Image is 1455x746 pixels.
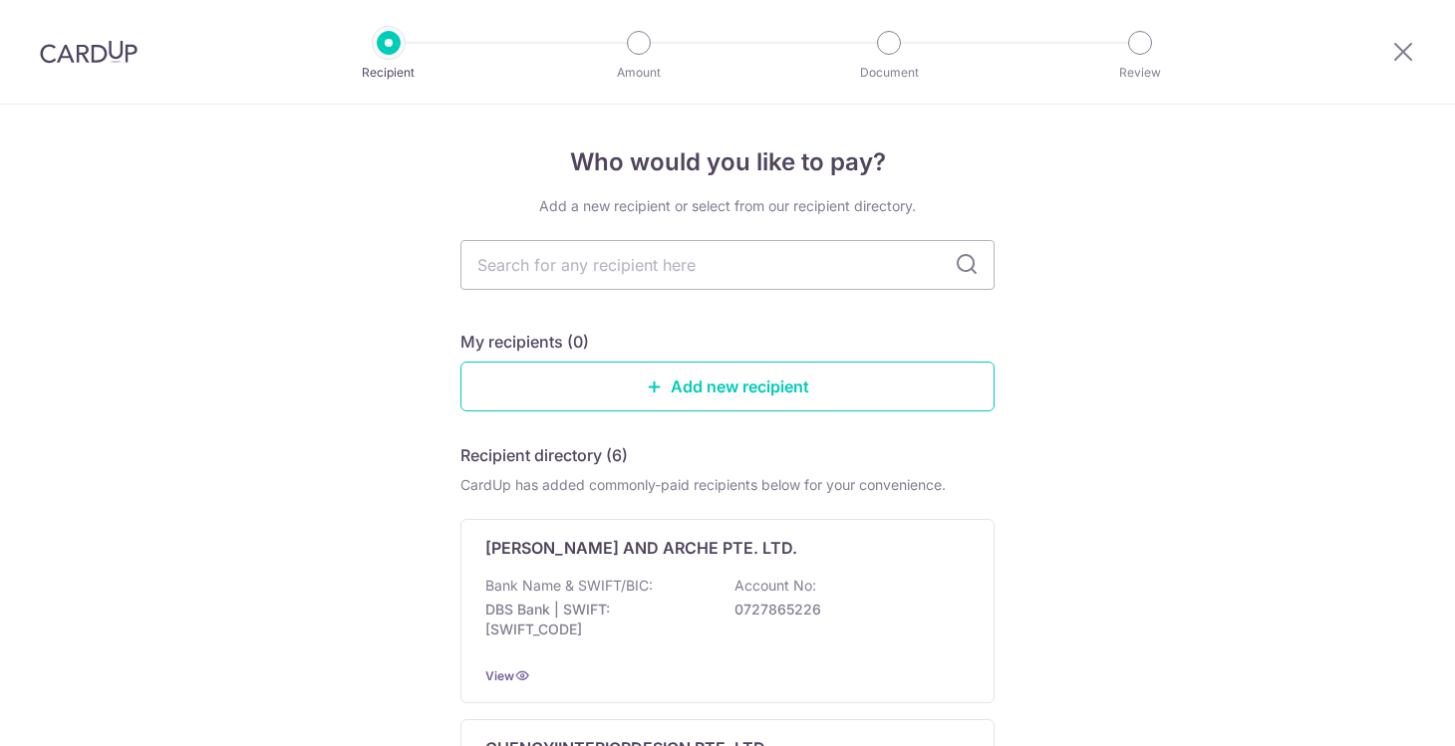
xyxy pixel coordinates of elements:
[734,576,816,596] p: Account No:
[460,330,589,354] h5: My recipients (0)
[734,600,958,620] p: 0727865226
[40,40,138,64] img: CardUp
[815,63,963,83] p: Document
[485,576,653,596] p: Bank Name & SWIFT/BIC:
[460,362,995,411] a: Add new recipient
[460,196,995,216] div: Add a new recipient or select from our recipient directory.
[485,668,514,683] a: View
[460,475,995,495] div: CardUp has added commonly-paid recipients below for your convenience.
[460,443,628,467] h5: Recipient directory (6)
[460,240,995,290] input: Search for any recipient here
[460,144,995,180] h4: Who would you like to pay?
[485,600,709,639] p: DBS Bank | SWIFT: [SWIFT_CODE]
[315,63,462,83] p: Recipient
[485,536,797,560] p: [PERSON_NAME] AND ARCHE PTE. LTD.
[1066,63,1214,83] p: Review
[565,63,713,83] p: Amount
